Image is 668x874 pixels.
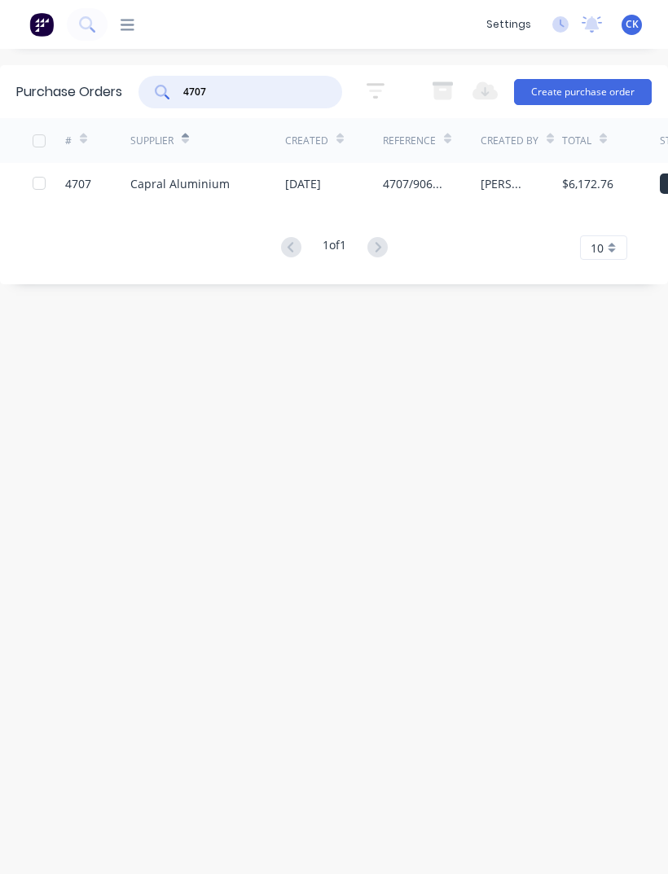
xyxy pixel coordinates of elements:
div: 4707 [65,175,91,192]
div: Capral Aluminium [130,175,230,192]
button: Create purchase order [514,79,652,105]
img: Factory [29,12,54,37]
div: Created [285,134,328,148]
div: 4707/9066 C Internals [383,175,448,192]
div: [DATE] [285,175,321,192]
div: Purchase Orders [16,82,122,102]
div: $6,172.76 [562,175,613,192]
div: # [65,134,72,148]
span: 10 [591,239,604,257]
div: settings [478,12,539,37]
div: [PERSON_NAME] [481,175,530,192]
div: Total [562,134,591,148]
input: Search purchase orders... [182,84,317,100]
div: Created By [481,134,538,148]
div: Reference [383,134,436,148]
div: 1 of 1 [323,236,346,260]
div: Supplier [130,134,174,148]
span: CK [626,17,639,32]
